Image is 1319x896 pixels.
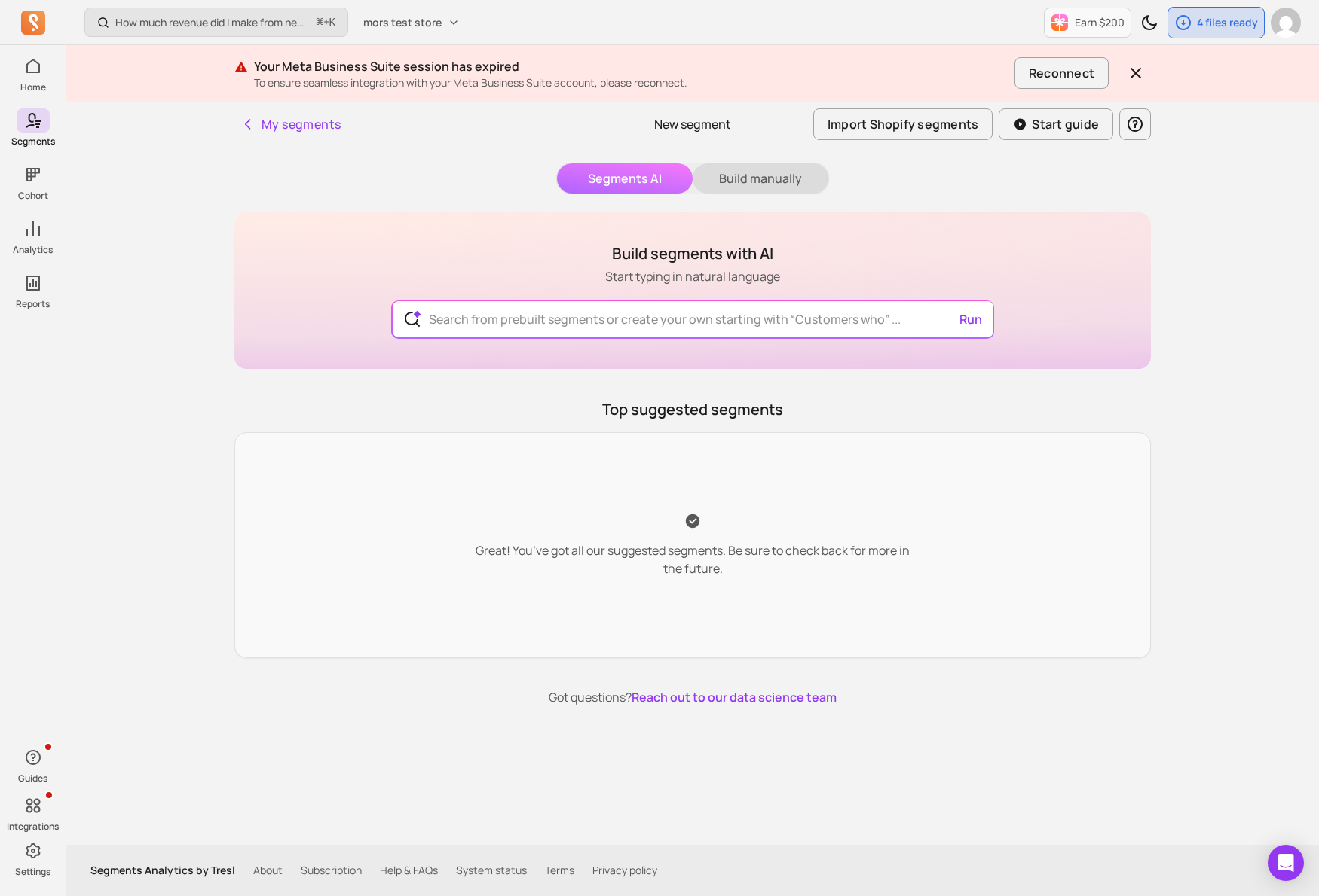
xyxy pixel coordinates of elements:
[15,866,50,878] p: Settings
[354,9,469,36] button: mors test store
[254,75,1008,90] p: To ensure seamless integration with your Meta Business Suite account, please reconnect.
[329,17,335,29] kbd: K
[632,688,837,706] button: Reach out to our data science team
[557,163,693,194] button: Segments AI
[467,541,919,578] p: Great! You’ve got all our suggested segments. Be sure to check back for more in the future.
[20,81,46,93] p: Home
[84,8,348,37] button: How much revenue did I make from newly acquired customers?⌘+K
[1014,57,1109,89] button: Reconnect
[234,109,347,139] button: My segments
[693,163,828,194] button: Build manually
[317,14,335,30] span: +
[654,115,731,133] p: New segment
[605,267,780,285] p: Start typing in natural language
[11,136,55,148] p: Segments
[234,688,1151,706] p: Got questions?
[417,301,969,337] input: Search from prebuilt segments or create your own starting with “Customers who” ...
[1197,15,1258,30] p: 4 files ready
[115,15,311,30] p: How much revenue did I make from newly acquired customers?
[1044,8,1131,38] button: Earn $200
[605,243,780,264] h1: Build segments with AI
[813,108,993,140] button: Import Shopify segments
[1168,7,1265,38] button: 4 files ready
[253,863,283,878] a: About
[1271,8,1301,38] img: avatar
[953,304,988,334] button: Run
[234,399,1151,420] p: Top suggested segments
[18,190,48,202] p: Cohort
[1134,8,1164,38] button: Toggle dark mode
[456,863,527,878] a: System status
[13,244,53,256] p: Analytics
[363,15,442,30] span: mors test store
[254,57,1008,75] p: Your Meta Business Suite session has expired
[999,108,1113,140] button: Start guide
[1032,115,1099,133] p: Start guide
[18,773,47,785] p: Guides
[545,863,574,878] a: Terms
[316,14,324,32] kbd: ⌘
[380,863,438,878] a: Help & FAQs
[7,821,59,833] p: Integrations
[1075,15,1125,30] p: Earn $200
[17,742,50,788] button: Guides
[1268,845,1304,881] div: Open Intercom Messenger
[16,298,50,310] p: Reports
[90,863,235,878] p: Segments Analytics by Tresl
[301,863,362,878] a: Subscription
[592,863,657,878] a: Privacy policy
